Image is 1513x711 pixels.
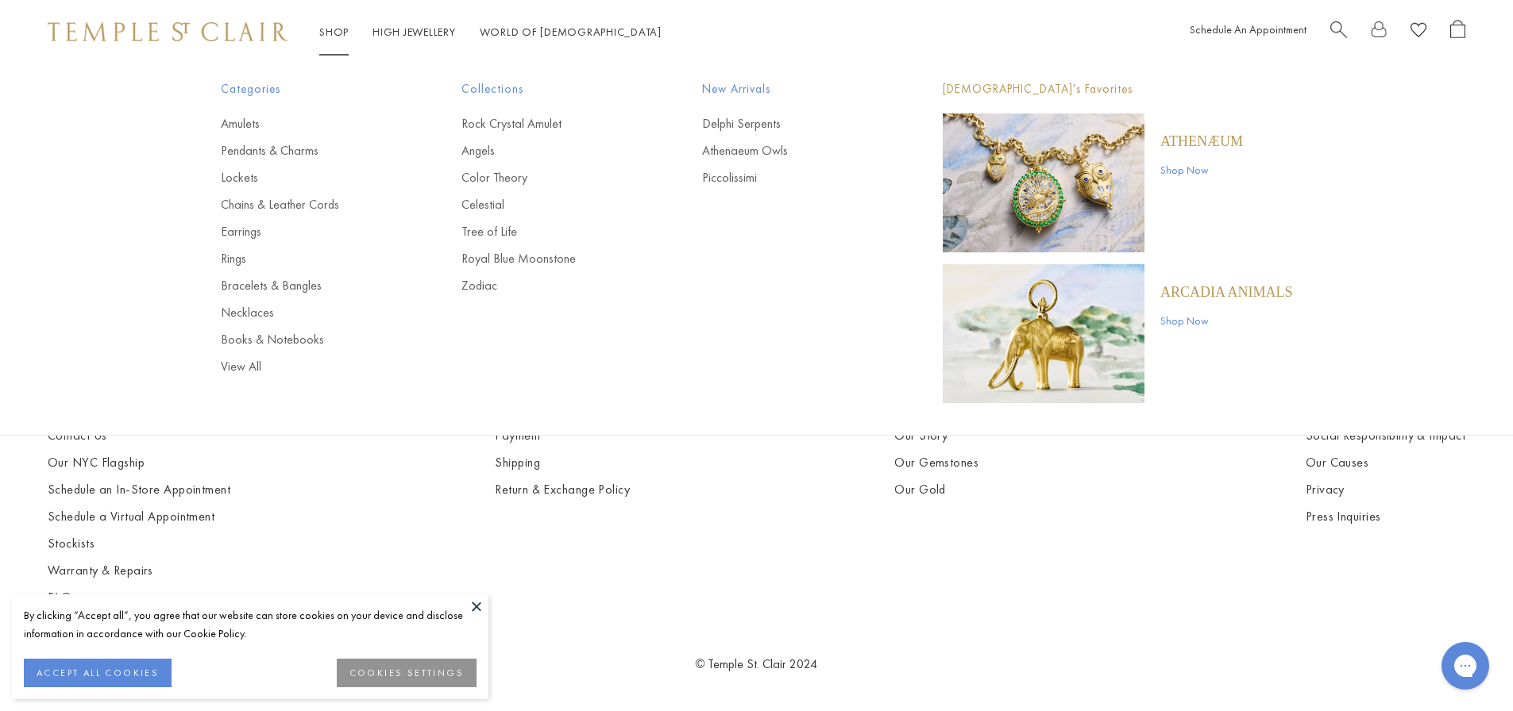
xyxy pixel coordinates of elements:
[702,79,879,99] span: New Arrivals
[702,115,879,133] a: Delphi Serpents
[221,358,398,375] a: View All
[1160,283,1293,301] a: ARCADIA ANIMALS
[221,277,398,294] a: Bracelets & Bangles
[1306,508,1465,525] a: Press Inquiries
[461,223,639,240] a: Tree of Life
[48,481,230,498] a: Schedule an In-Store Appointment
[480,25,662,39] a: World of [DEMOGRAPHIC_DATA]World of [DEMOGRAPHIC_DATA]
[943,79,1293,99] p: [DEMOGRAPHIC_DATA]'s Favorites
[48,589,230,606] a: FAQs
[319,22,662,42] nav: Main navigation
[894,454,1040,471] a: Our Gemstones
[1330,20,1347,44] a: Search
[1160,161,1243,179] a: Shop Now
[221,169,398,186] a: Lockets
[221,223,398,240] a: Earrings
[48,535,230,552] a: Stockists
[221,331,398,348] a: Books & Notebooks
[1434,636,1497,695] iframe: Gorgias live chat messenger
[48,508,230,525] a: Schedule a Virtual Appointment
[24,659,172,687] button: ACCEPT ALL COOKIES
[894,481,1040,498] a: Our Gold
[461,169,639,186] a: Color Theory
[221,304,398,321] a: Necklaces
[461,115,639,133] a: Rock Crystal Amulet
[221,115,398,133] a: Amulets
[1306,481,1465,498] a: Privacy
[319,25,349,39] a: ShopShop
[495,481,630,498] a: Return & Exchange Policy
[461,196,639,213] a: Celestial
[24,606,477,643] div: By clicking “Accept all”, you agree that our website can store cookies on your device and disclos...
[702,142,879,159] a: Athenaeum Owls
[1160,312,1293,329] a: Shop Now
[48,562,230,579] a: Warranty & Repairs
[48,22,288,41] img: Temple St. Clair
[1450,20,1465,44] a: Open Shopping Bag
[461,250,639,267] a: Royal Blue Moonstone
[461,277,639,294] a: Zodiac
[221,79,398,99] span: Categories
[48,454,230,471] a: Our NYC Flagship
[1190,22,1307,37] a: Schedule An Appointment
[495,454,630,471] a: Shipping
[702,169,879,186] a: Piccolissimi
[1411,20,1426,44] a: View Wishlist
[461,142,639,159] a: Angels
[221,250,398,267] a: Rings
[1306,454,1465,471] a: Our Causes
[337,659,477,687] button: COOKIES SETTINGS
[372,25,456,39] a: High JewelleryHigh Jewellery
[221,196,398,213] a: Chains & Leather Cords
[696,655,818,672] a: © Temple St. Clair 2024
[1160,133,1243,150] a: Athenæum
[461,79,639,99] span: Collections
[221,142,398,159] a: Pendants & Charms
